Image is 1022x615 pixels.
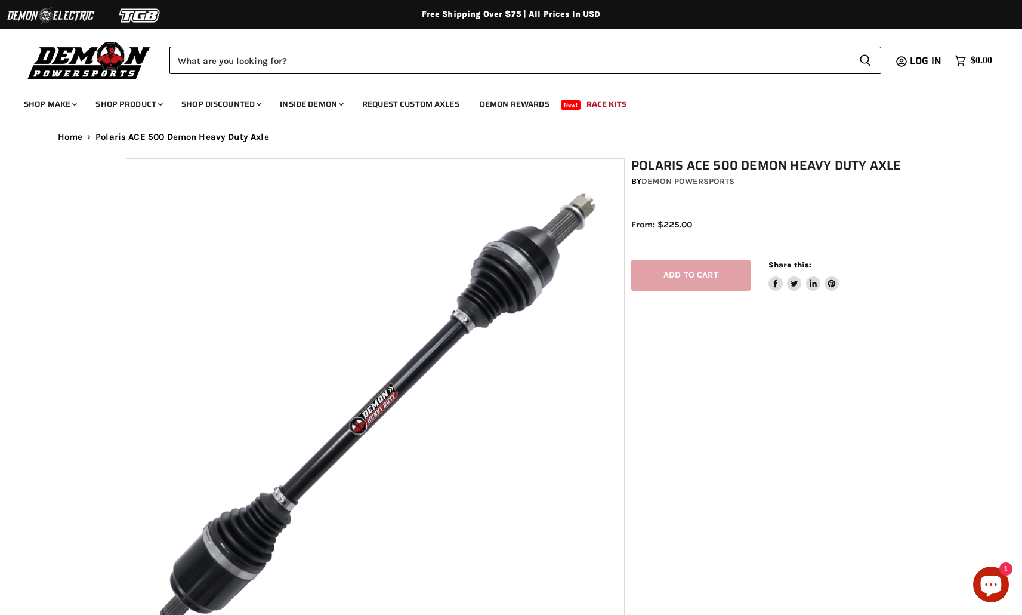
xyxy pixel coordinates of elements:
[561,100,581,110] span: New!
[169,47,881,74] form: Product
[850,47,881,74] button: Search
[169,47,850,74] input: Search
[34,9,989,20] div: Free Shipping Over $75 | All Prices In USD
[95,4,185,27] img: TGB Logo 2
[631,175,903,188] div: by
[95,132,269,142] span: Polaris ACE 500 Demon Heavy Duty Axle
[578,92,635,116] a: Race Kits
[631,219,692,230] span: From: $225.00
[910,53,941,68] span: Log in
[172,92,268,116] a: Shop Discounted
[353,92,468,116] a: Request Custom Axles
[904,56,949,66] a: Log in
[24,39,155,81] img: Demon Powersports
[15,87,989,116] ul: Main menu
[631,158,903,173] h1: Polaris ACE 500 Demon Heavy Duty Axle
[969,567,1012,605] inbox-online-store-chat: Shopify online store chat
[15,92,84,116] a: Shop Make
[768,260,811,269] span: Share this:
[971,55,992,66] span: $0.00
[641,176,734,186] a: Demon Powersports
[34,132,989,142] nav: Breadcrumbs
[768,260,839,291] aside: Share this:
[271,92,351,116] a: Inside Demon
[471,92,558,116] a: Demon Rewards
[87,92,170,116] a: Shop Product
[6,4,95,27] img: Demon Electric Logo 2
[949,52,998,69] a: $0.00
[58,132,83,142] a: Home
